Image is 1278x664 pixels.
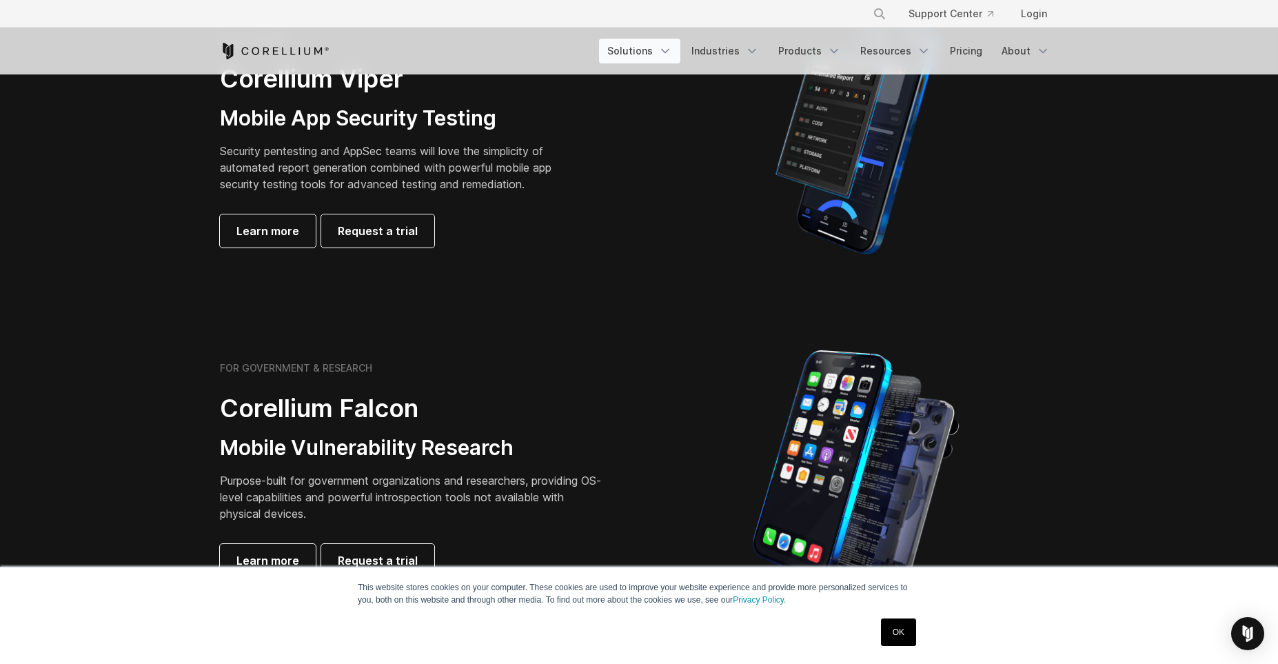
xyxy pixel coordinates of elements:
[338,552,418,569] span: Request a trial
[220,393,606,424] h2: Corellium Falcon
[942,39,991,63] a: Pricing
[852,39,939,63] a: Resources
[752,19,960,261] img: Corellium MATRIX automated report on iPhone showing app vulnerability test results across securit...
[220,472,606,522] p: Purpose-built for government organizations and researchers, providing OS-level capabilities and p...
[1231,617,1264,650] div: Open Intercom Messenger
[220,143,573,192] p: Security pentesting and AppSec teams will love the simplicity of automated report generation comb...
[220,435,606,461] h3: Mobile Vulnerability Research
[733,595,786,605] a: Privacy Policy.
[220,43,329,59] a: Corellium Home
[236,223,299,239] span: Learn more
[321,214,434,248] a: Request a trial
[1010,1,1058,26] a: Login
[220,362,372,374] h6: FOR GOVERNMENT & RESEARCH
[220,63,573,94] h2: Corellium Viper
[236,552,299,569] span: Learn more
[358,581,920,606] p: This website stores cookies on your computer. These cookies are used to improve your website expe...
[683,39,767,63] a: Industries
[993,39,1058,63] a: About
[897,1,1004,26] a: Support Center
[599,39,680,63] a: Solutions
[321,544,434,577] a: Request a trial
[220,105,573,132] h3: Mobile App Security Testing
[220,544,316,577] a: Learn more
[881,618,916,646] a: OK
[599,39,1058,63] div: Navigation Menu
[856,1,1058,26] div: Navigation Menu
[770,39,849,63] a: Products
[867,1,892,26] button: Search
[220,214,316,248] a: Learn more
[338,223,418,239] span: Request a trial
[752,349,960,590] img: iPhone model separated into the mechanics used to build the physical device.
